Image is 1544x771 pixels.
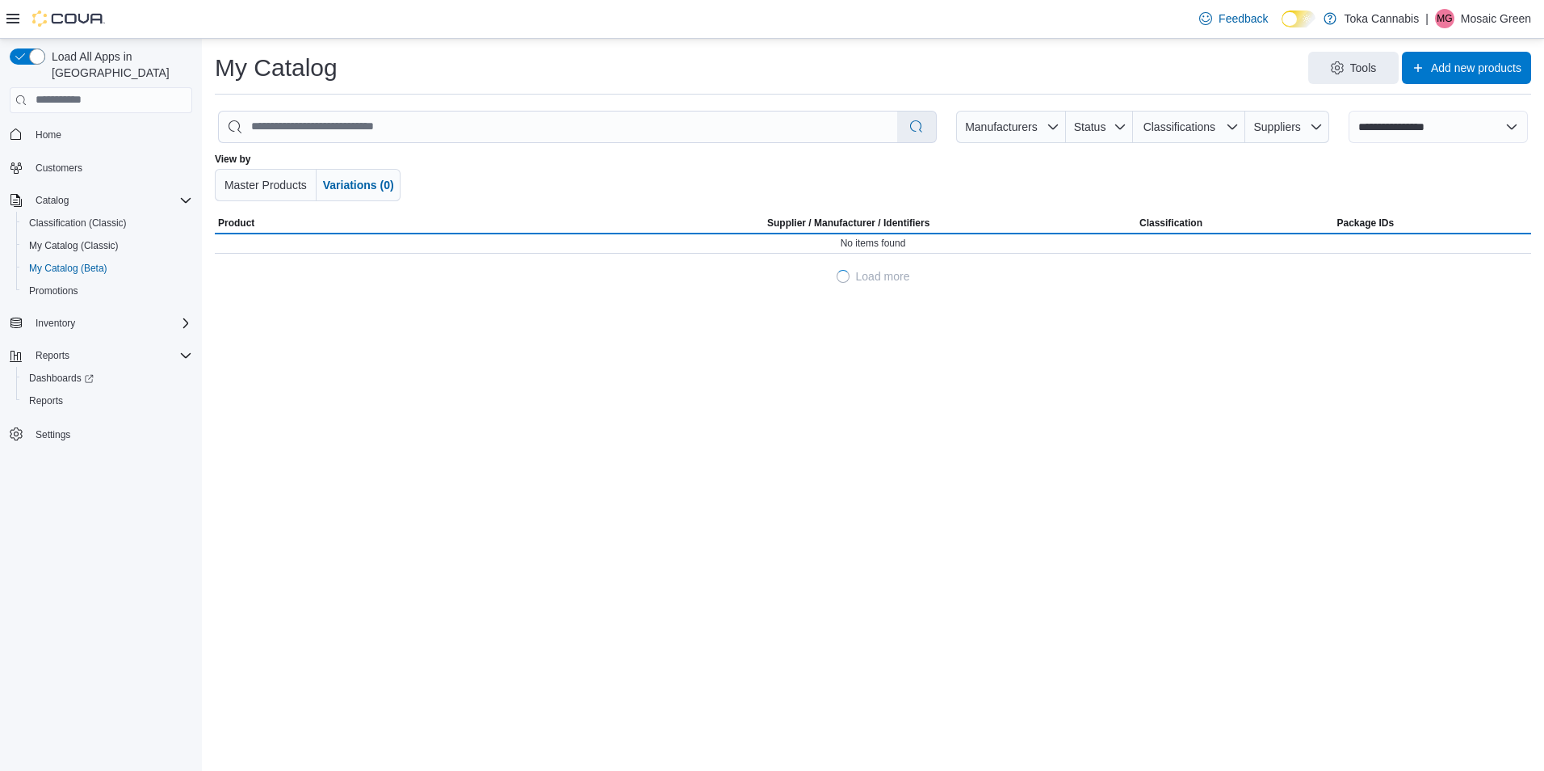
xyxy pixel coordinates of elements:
span: My Catalog (Beta) [29,262,107,275]
span: Catalog [29,191,192,210]
button: Master Products [215,169,317,201]
a: My Catalog (Classic) [23,236,125,255]
button: Reports [16,390,199,412]
span: Settings [29,423,192,444]
span: Reports [23,391,192,411]
a: Home [29,125,68,145]
p: Toka Cannabis [1345,9,1420,28]
a: Dashboards [16,367,199,390]
span: Promotions [29,284,78,297]
div: Supplier / Manufacturer / Identifiers [767,217,929,230]
button: Catalog [3,189,199,212]
button: Tools [1308,52,1399,84]
button: Settings [3,422,199,445]
a: Settings [29,425,77,444]
span: Suppliers [1253,120,1300,133]
a: Customers [29,158,89,178]
span: Home [29,124,192,145]
span: Home [36,128,61,141]
span: Master Products [224,179,307,192]
span: Classification (Classic) [23,213,192,233]
span: Reports [29,394,63,407]
button: Status [1066,111,1133,143]
button: Add new products [1402,52,1531,84]
span: Reports [36,349,69,362]
button: Variations (0) [317,169,401,201]
span: Classification [1139,217,1202,230]
a: Feedback [1193,2,1274,35]
div: Mosaic Green [1435,9,1454,28]
a: Dashboards [23,369,100,388]
span: Status [1074,120,1106,133]
span: Load All Apps in [GEOGRAPHIC_DATA] [45,48,192,81]
span: Inventory [36,317,75,330]
span: My Catalog (Classic) [29,239,119,252]
button: Reports [29,346,76,365]
span: Customers [36,162,82,175]
button: Classifications [1133,111,1245,143]
h1: My Catalog [215,52,338,84]
span: Manufacturers [965,120,1037,133]
span: Promotions [23,281,192,301]
button: Suppliers [1245,111,1329,143]
a: Classification (Classic) [23,213,133,233]
span: Dashboards [29,372,94,385]
a: Promotions [23,281,85,301]
span: Dashboards [23,369,192,388]
p: | [1425,9,1429,28]
span: My Catalog (Beta) [23,259,192,278]
img: Cova [32,11,105,27]
span: My Catalog (Classic) [23,236,192,255]
span: Supplier / Manufacturer / Identifiers [745,217,929,230]
a: My Catalog (Beta) [23,259,114,278]
button: My Catalog (Beta) [16,257,199,280]
button: Customers [3,156,199,179]
input: Dark Mode [1282,11,1315,27]
a: Reports [23,391,69,411]
span: Product [218,217,254,230]
button: Catalog [29,191,75,210]
span: Inventory [29,314,192,333]
label: View by [215,153,250,166]
button: My Catalog (Classic) [16,234,199,257]
span: No items found [841,237,906,250]
span: Loading [834,268,851,284]
button: Manufacturers [956,111,1066,143]
button: Promotions [16,280,199,302]
span: Feedback [1219,11,1268,27]
p: Mosaic Green [1461,9,1531,28]
span: Customers [29,158,192,178]
span: Package IDs [1337,217,1395,230]
span: Tools [1350,60,1377,76]
span: Reports [29,346,192,365]
button: Inventory [3,312,199,335]
span: Settings [36,428,70,441]
nav: Complex example [10,116,192,488]
button: LoadingLoad more [830,260,917,293]
button: Classification (Classic) [16,212,199,234]
span: Load more [856,268,910,284]
span: Classification (Classic) [29,217,127,230]
span: Variations (0) [323,179,394,192]
span: Classifications [1143,120,1215,133]
span: Add new products [1431,60,1521,76]
span: MG [1437,9,1452,28]
span: Catalog [36,194,69,207]
button: Reports [3,344,199,367]
button: Home [3,123,199,146]
button: Inventory [29,314,82,333]
span: Dark Mode [1282,27,1282,28]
